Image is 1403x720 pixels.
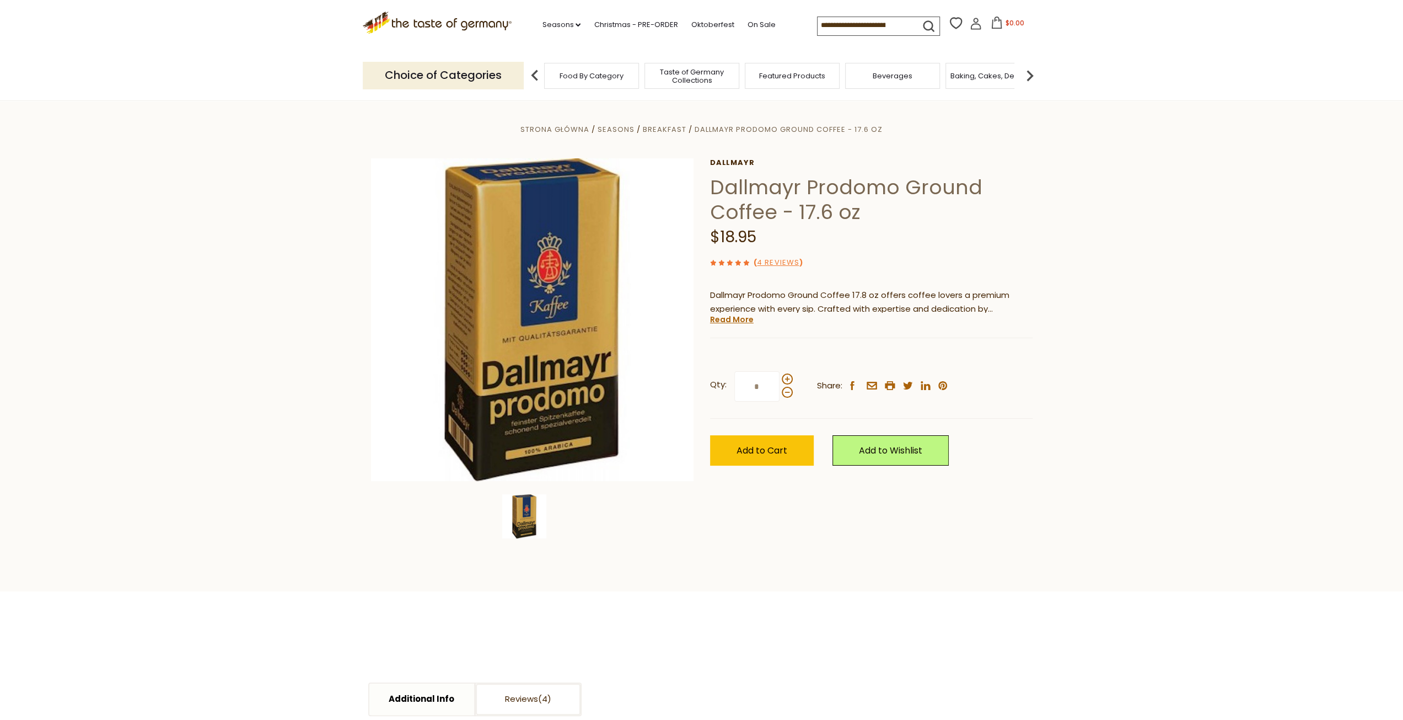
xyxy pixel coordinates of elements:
[757,257,799,269] a: 4 Reviews
[873,72,912,80] a: Beverages
[817,379,842,393] span: Share:
[710,158,1033,167] a: Dallmayr
[734,371,780,402] input: Qty:
[710,435,814,466] button: Add to Cart
[754,257,802,268] span: ( )
[710,175,1033,225] h1: Dallmayr Prodomo Ground Coffee - 17.6 oz
[832,435,949,466] a: Add to Wishlist
[710,314,754,325] a: Read More
[1019,65,1041,87] img: next arrow
[524,65,546,87] img: previous arrow
[598,124,635,135] a: Seasons
[710,226,756,248] span: $18.95
[476,684,580,715] a: Reviews
[695,124,883,135] a: Dallmayr Prodomo Ground Coffee - 17.6 oz
[594,19,678,31] a: Christmas - PRE-ORDER
[1005,18,1024,28] span: $0.00
[950,72,1036,80] a: Baking, Cakes, Desserts
[643,124,686,135] a: Breakfast
[363,62,524,89] p: Choice of Categories
[747,19,775,31] a: On Sale
[737,444,787,457] span: Add to Cart
[648,68,736,84] a: Taste of Germany Collections
[369,684,474,715] a: Additional Info
[542,19,580,31] a: Seasons
[371,158,694,481] img: Dallmayr Prodomo Ground Coffee
[560,72,623,80] a: Food By Category
[520,124,589,135] a: Strona główna
[691,19,734,31] a: Oktoberfest
[502,494,546,538] img: Dallmayr Prodomo Ground Coffee
[710,289,1033,316] p: Dallmayr Prodomo Ground Coffee 17.8 oz offers coffee lovers a premium experience with every sip. ...
[710,378,727,392] strong: Qty:
[759,72,825,80] a: Featured Products
[984,17,1031,33] button: $0.00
